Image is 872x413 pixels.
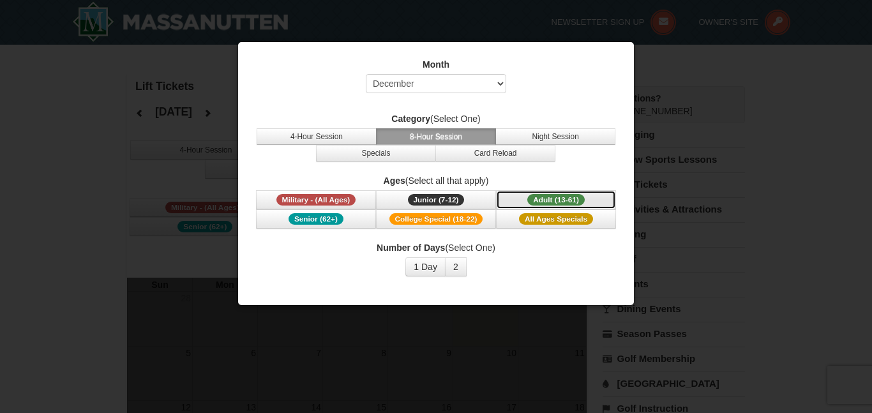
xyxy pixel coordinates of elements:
[254,174,618,187] label: (Select all that apply)
[254,241,618,254] label: (Select One)
[391,114,430,124] strong: Category
[289,213,343,225] span: Senior (62+)
[256,190,376,209] button: Military - (All Ages)
[257,128,377,145] button: 4-Hour Session
[423,59,449,70] strong: Month
[496,190,616,209] button: Adult (13-61)
[316,145,436,161] button: Specials
[376,128,496,145] button: 8-Hour Session
[276,194,356,206] span: Military - (All Ages)
[254,112,618,125] label: (Select One)
[495,128,615,145] button: Night Session
[384,176,405,186] strong: Ages
[256,209,376,229] button: Senior (62+)
[376,190,496,209] button: Junior (7-12)
[376,209,496,229] button: College Special (18-22)
[527,194,585,206] span: Adult (13-61)
[435,145,555,161] button: Card Reload
[389,213,483,225] span: College Special (18-22)
[496,209,616,229] button: All Ages Specials
[445,257,467,276] button: 2
[405,257,446,276] button: 1 Day
[408,194,465,206] span: Junior (7-12)
[377,243,445,253] strong: Number of Days
[519,213,593,225] span: All Ages Specials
